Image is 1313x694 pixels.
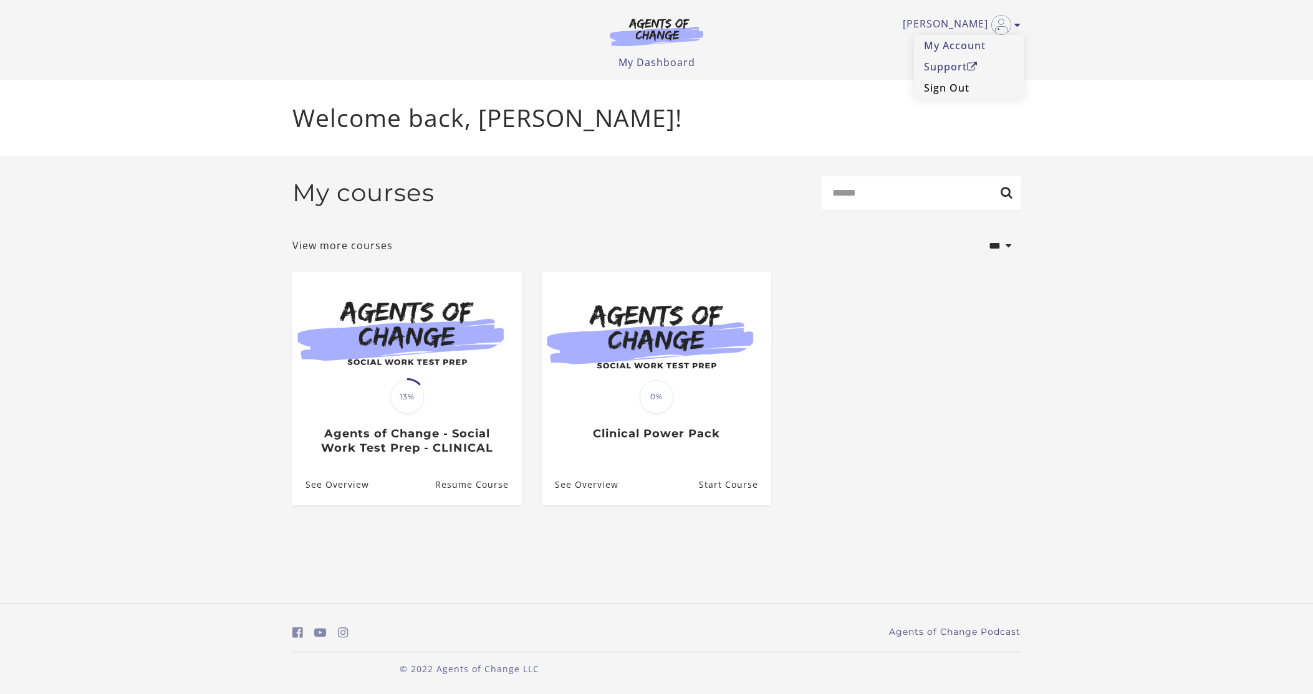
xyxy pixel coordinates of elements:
[390,380,424,414] span: 13%
[914,35,1024,56] a: My Account
[967,62,978,72] i: Open in a new window
[640,380,673,414] span: 0%
[555,427,757,441] h3: Clinical Power Pack
[903,15,1014,35] a: Toggle menu
[292,662,647,675] p: © 2022 Agents of Change LLC
[292,465,369,505] a: Agents of Change - Social Work Test Prep - CLINICAL: See Overview
[618,55,695,69] a: My Dashboard
[435,465,522,505] a: Agents of Change - Social Work Test Prep - CLINICAL: Resume Course
[292,627,303,639] i: https://www.facebook.com/groups/aswbtestprep (Open in a new window)
[699,465,771,505] a: Clinical Power Pack: Resume Course
[542,465,618,505] a: Clinical Power Pack: See Overview
[305,427,508,455] h3: Agents of Change - Social Work Test Prep - CLINICAL
[889,625,1021,639] a: Agents of Change Podcast
[292,624,303,642] a: https://www.facebook.com/groups/aswbtestprep (Open in a new window)
[914,77,1024,98] a: Sign Out
[292,238,393,253] a: View more courses
[292,100,1021,136] p: Welcome back, [PERSON_NAME]!
[338,627,349,639] i: https://www.instagram.com/agentsofchangeprep/ (Open in a new window)
[314,624,327,642] a: https://www.youtube.com/c/AgentsofChangeTestPrepbyMeaganMitchell (Open in a new window)
[314,627,327,639] i: https://www.youtube.com/c/AgentsofChangeTestPrepbyMeaganMitchell (Open in a new window)
[914,56,1024,77] a: SupportOpen in a new window
[292,178,435,207] h2: My courses
[338,624,349,642] a: https://www.instagram.com/agentsofchangeprep/ (Open in a new window)
[597,17,716,46] img: Agents of Change Logo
